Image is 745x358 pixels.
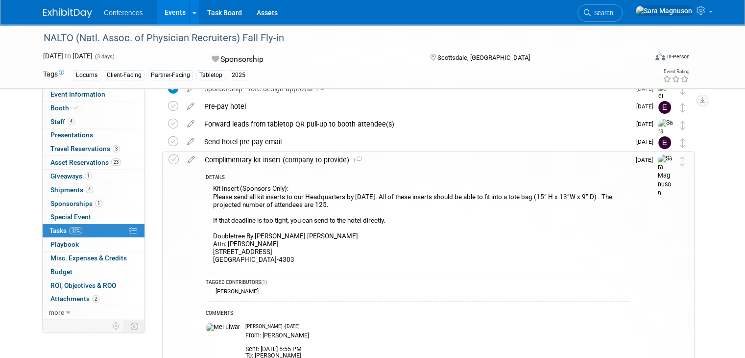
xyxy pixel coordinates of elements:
[636,85,658,92] span: [DATE]
[50,158,121,166] span: Asset Reservations
[43,279,144,292] a: ROI, Objectives & ROO
[104,70,144,80] div: Client-Facing
[591,9,613,17] span: Search
[206,174,630,182] div: DETAILS
[40,29,635,47] div: NALTO (Natl. Assoc. of Physician Recruiters) Fall Fly-in
[437,54,530,61] span: Scottsdale, [GEOGRAPHIC_DATA]
[50,281,116,289] span: ROI, Objectives & ROO
[43,102,144,115] a: Booth
[50,254,127,262] span: Misc. Expenses & Credits
[73,70,100,80] div: Locums
[209,51,414,68] div: Sponsorship
[206,182,630,269] div: Kit Insert (Sponsors Only): Please send all kit inserts to our Headquarters by [DATE]. All of the...
[199,116,630,132] div: Forward leads from tabletop QR pull-up to booth attendee(s)
[206,279,630,287] div: TAGGED CONTRIBUTORS
[50,145,120,153] span: Travel Reservations
[50,172,92,180] span: Giveaways
[200,152,630,168] div: Complimentary kit insert (company to provide)
[635,5,693,16] img: Sara Magnuson
[43,306,144,319] a: more
[199,98,630,115] div: Pre-pay hotel
[43,238,144,251] a: Playbook
[680,103,685,112] i: Move task
[43,183,144,197] a: Shipments4
[43,115,144,128] a: Staff4
[636,138,658,145] span: [DATE]
[48,308,64,316] span: more
[199,133,630,150] div: Send hotel pre-pay email
[182,120,199,128] a: edit
[50,268,72,276] span: Budget
[43,156,144,169] a: Asset Reservations23
[50,118,75,126] span: Staff
[94,53,115,60] span: (3 days)
[113,145,120,153] span: 3
[196,70,225,80] div: Tabletop
[50,131,93,139] span: Presentations
[636,103,658,110] span: [DATE]
[43,224,144,237] a: Tasks32%
[43,292,144,306] a: Attachments2
[636,121,658,128] span: [DATE]
[43,142,144,155] a: Travel Reservations3
[104,9,143,17] span: Conferences
[182,137,199,146] a: edit
[206,309,630,319] div: COMMENTS
[312,86,325,93] span: 2
[680,156,685,166] i: Move task
[49,227,82,234] span: Tasks
[43,128,144,142] a: Presentations
[43,265,144,279] a: Budget
[73,105,78,110] i: Booth reservation complete
[229,70,248,80] div: 2025
[85,172,92,179] span: 1
[125,320,145,332] td: Toggle Event Tabs
[182,84,199,93] a: edit
[199,80,630,97] div: Sponsorship - tote design approval
[667,53,690,60] div: In-Person
[349,157,362,164] span: 1
[43,52,93,60] span: [DATE] [DATE]
[50,213,91,221] span: Special Event
[50,90,105,98] span: Event Information
[43,252,144,265] a: Misc. Expenses & Credits
[50,104,80,112] span: Booth
[594,51,690,66] div: Event Format
[50,200,102,207] span: Sponsorships
[86,186,93,193] span: 4
[95,200,102,207] span: 1
[658,154,673,198] img: Sara Magnuson
[213,288,259,295] div: [PERSON_NAME]
[50,186,93,194] span: Shipments
[182,102,199,111] a: edit
[43,88,144,101] a: Event Information
[108,320,125,332] td: Personalize Event Tab Strip
[183,155,200,164] a: edit
[43,8,92,18] img: ExhibitDay
[148,70,193,80] div: Partner-Facing
[63,52,72,60] span: to
[43,210,144,224] a: Special Event
[43,197,144,210] a: Sponsorships1
[111,158,121,166] span: 23
[680,121,685,130] i: Move task
[43,170,144,183] a: Giveaways1
[245,323,300,330] span: [PERSON_NAME] - [DATE]
[680,85,685,95] i: Move task
[577,4,623,22] a: Search
[43,69,64,80] td: Tags
[658,136,671,149] img: Erin Anderson
[636,156,658,163] span: [DATE]
[658,101,671,114] img: Erin Anderson
[206,323,240,332] img: Mel Liwanag
[50,295,99,303] span: Attachments
[655,52,665,60] img: Format-Inperson.png
[680,138,685,148] i: Move task
[261,280,267,285] span: (1)
[69,227,82,234] span: 32%
[663,69,689,74] div: Event Rating
[92,295,99,303] span: 2
[50,240,79,248] span: Playbook
[68,118,75,125] span: 4
[658,119,673,162] img: Sara Magnuson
